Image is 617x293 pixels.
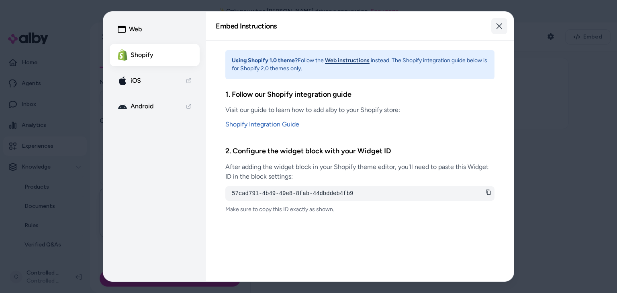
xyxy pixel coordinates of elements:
[118,76,141,85] div: iOS
[232,57,298,64] strong: Using Shopify 1.0 theme?
[216,22,277,30] h2: Embed Instructions
[110,18,200,41] button: Web
[118,49,127,60] img: Shopify Logo
[225,120,494,129] a: Shopify Integration Guide
[225,145,494,157] h3: 2. Configure the widget block with your Widget ID
[232,189,488,197] pre: 57cad791-4b49-49e8-8fab-44dbddeb4fb9
[110,95,200,118] a: android Android
[232,57,488,73] p: Follow the instead. The Shopify integration guide below is for Shopify 2.0 themes only.
[325,57,370,65] button: Web instructions
[225,206,494,214] p: Make sure to copy this ID exactly as shown.
[118,76,127,85] img: apple-icon
[225,89,494,100] h3: 1. Follow our Shopify integration guide
[225,162,494,181] p: After adding the widget block in your Shopify theme editor, you'll need to paste this Widget ID i...
[118,102,153,111] div: Android
[110,69,200,92] a: apple-icon iOS
[225,105,494,115] p: Visit our guide to learn how to add alby to your Shopify store:
[118,102,127,111] img: android
[110,44,200,66] button: Shopify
